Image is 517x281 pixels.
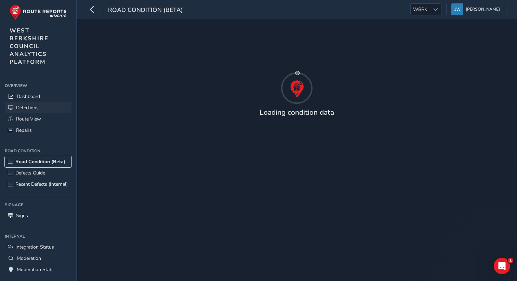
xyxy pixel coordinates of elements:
a: Road Condition (Beta) [5,156,71,167]
a: Dashboard [5,91,71,102]
h4: Loading condition data [260,108,334,117]
span: Road Condition (Beta) [15,158,65,165]
span: Moderation Stats [17,266,54,273]
span: Road Condition (Beta) [108,6,183,15]
div: Road Condition [5,146,71,156]
img: rr logo [10,5,67,20]
button: [PERSON_NAME] [451,3,502,15]
span: Defects Guide [15,170,45,176]
a: Recent Defects (Internal) [5,179,71,190]
span: 1 [508,258,513,263]
div: Overview [5,81,71,91]
img: diamond-layout [451,3,463,15]
a: Integration Status [5,241,71,253]
span: Signs [16,212,28,219]
a: Moderation Stats [5,264,71,275]
span: Route View [16,116,41,122]
div: Signage [5,200,71,210]
span: Integration Status [15,244,54,250]
span: Repairs [16,127,32,134]
iframe: Intercom live chat [494,258,510,274]
a: Detections [5,102,71,113]
a: Signs [5,210,71,221]
span: Detections [16,104,39,111]
a: Route View [5,113,71,125]
span: Recent Defects (Internal) [15,181,68,187]
span: WBRK [411,4,430,15]
a: Repairs [5,125,71,136]
span: WEST BERKSHIRE COUNCIL ANALYTICS PLATFORM [10,27,49,66]
a: Moderation [5,253,71,264]
span: Moderation [17,255,41,262]
span: Dashboard [17,93,40,100]
div: Internal [5,231,71,241]
span: [PERSON_NAME] [466,3,500,15]
a: Defects Guide [5,167,71,179]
